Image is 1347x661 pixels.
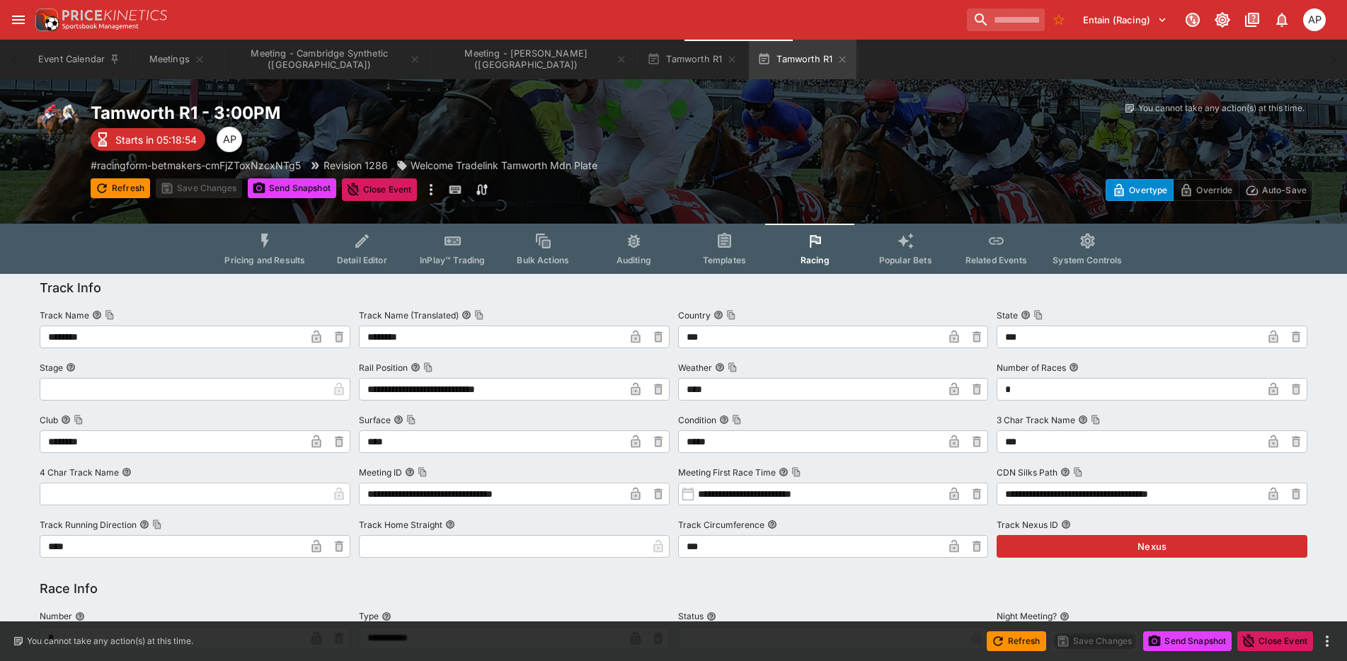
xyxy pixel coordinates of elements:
[40,309,89,321] p: Track Name
[420,255,485,265] span: InPlay™ Trading
[1129,183,1167,197] p: Overtype
[382,611,391,621] button: Type
[337,255,387,265] span: Detail Editor
[1303,8,1326,31] div: Allan Pollitt
[1033,310,1043,320] button: Copy To Clipboard
[1239,179,1313,201] button: Auto-Save
[62,10,167,21] img: PriceKinetics
[115,132,197,147] p: Starts in 05:18:54
[678,362,712,374] p: Weather
[31,6,59,34] img: PriceKinetics Logo
[713,310,723,320] button: CountryCopy To Clipboard
[396,158,597,173] div: Welcome Tradelink Tamworth Mdn Plate
[779,467,789,477] button: Meeting First Race TimeCopy To Clipboard
[66,362,76,372] button: Stage
[678,610,704,622] p: Status
[1091,415,1101,425] button: Copy To Clipboard
[1269,7,1295,33] button: Notifications
[997,519,1058,531] p: Track Nexus ID
[965,255,1027,265] span: Related Events
[1078,415,1088,425] button: 3 Char Track NameCopy To Clipboard
[411,158,597,173] p: Welcome Tradelink Tamworth Mdn Plate
[92,310,102,320] button: Track NameCopy To Clipboard
[517,255,569,265] span: Bulk Actions
[1060,611,1070,621] button: Night Meeting?
[997,362,1066,374] p: Number of Races
[40,414,58,426] p: Club
[61,415,71,425] button: ClubCopy To Clipboard
[997,610,1057,622] p: Night Meeting?
[359,466,402,478] p: Meeting ID
[394,415,403,425] button: SurfaceCopy To Clipboard
[359,362,408,374] p: Rail Position
[749,40,856,79] button: Tamworth R1
[62,23,139,30] img: Sportsbook Management
[474,310,484,320] button: Copy To Clipboard
[732,415,742,425] button: Copy To Clipboard
[1073,467,1083,477] button: Copy To Clipboard
[359,414,391,426] p: Surface
[74,415,84,425] button: Copy To Clipboard
[405,467,415,477] button: Meeting IDCopy To Clipboard
[1074,8,1176,31] button: Select Tenant
[1262,183,1307,197] p: Auto-Save
[997,309,1018,321] p: State
[423,362,433,372] button: Copy To Clipboard
[418,467,428,477] button: Copy To Clipboard
[248,178,336,198] button: Send Snapshot
[678,309,711,321] p: Country
[359,519,442,531] p: Track Home Straight
[1319,633,1336,650] button: more
[678,466,776,478] p: Meeting First Race Time
[432,40,636,79] button: Meeting - Tamworth (AUS)
[726,310,736,320] button: Copy To Clipboard
[719,415,729,425] button: ConditionCopy To Clipboard
[132,40,222,79] button: Meetings
[1069,362,1079,372] button: Number of Races
[617,255,651,265] span: Auditing
[445,519,455,529] button: Track Home Straight
[1048,8,1070,31] button: No Bookmarks
[1053,255,1122,265] span: System Controls
[91,158,301,173] p: Copy To Clipboard
[791,467,801,477] button: Copy To Clipboard
[967,8,1045,31] input: search
[1021,310,1031,320] button: StateCopy To Clipboard
[139,519,149,529] button: Track Running DirectionCopy To Clipboard
[406,415,416,425] button: Copy To Clipboard
[122,467,132,477] button: 4 Char Track Name
[1210,7,1235,33] button: Toggle light/dark mode
[1180,7,1205,33] button: Connected to PK
[213,224,1133,274] div: Event type filters
[706,611,716,621] button: Status
[342,178,418,201] button: Close Event
[1060,467,1070,477] button: CDN Silks PathCopy To Clipboard
[40,466,119,478] p: 4 Char Track Name
[152,519,162,529] button: Copy To Clipboard
[217,127,242,152] div: Allan Pollitt
[323,158,388,173] p: Revision 1286
[91,102,702,124] h2: Copy To Clipboard
[879,255,932,265] span: Popular Bets
[225,40,429,79] button: Meeting - Cambridge Synthetic (NZ)
[728,362,738,372] button: Copy To Clipboard
[105,310,115,320] button: Copy To Clipboard
[40,610,72,622] p: Number
[1173,179,1239,201] button: Override
[1138,102,1305,115] p: You cannot take any action(s) at this time.
[411,362,420,372] button: Rail PositionCopy To Clipboard
[1196,183,1232,197] p: Override
[1106,179,1174,201] button: Overtype
[767,519,777,529] button: Track Circumference
[40,280,101,296] h5: Track Info
[423,178,440,201] button: more
[678,414,716,426] p: Condition
[678,519,764,531] p: Track Circumference
[40,362,63,374] p: Stage
[638,40,746,79] button: Tamworth R1
[1239,7,1265,33] button: Documentation
[40,519,137,531] p: Track Running Direction
[27,635,193,648] p: You cannot take any action(s) at this time.
[224,255,305,265] span: Pricing and Results
[997,535,1307,558] button: Nexus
